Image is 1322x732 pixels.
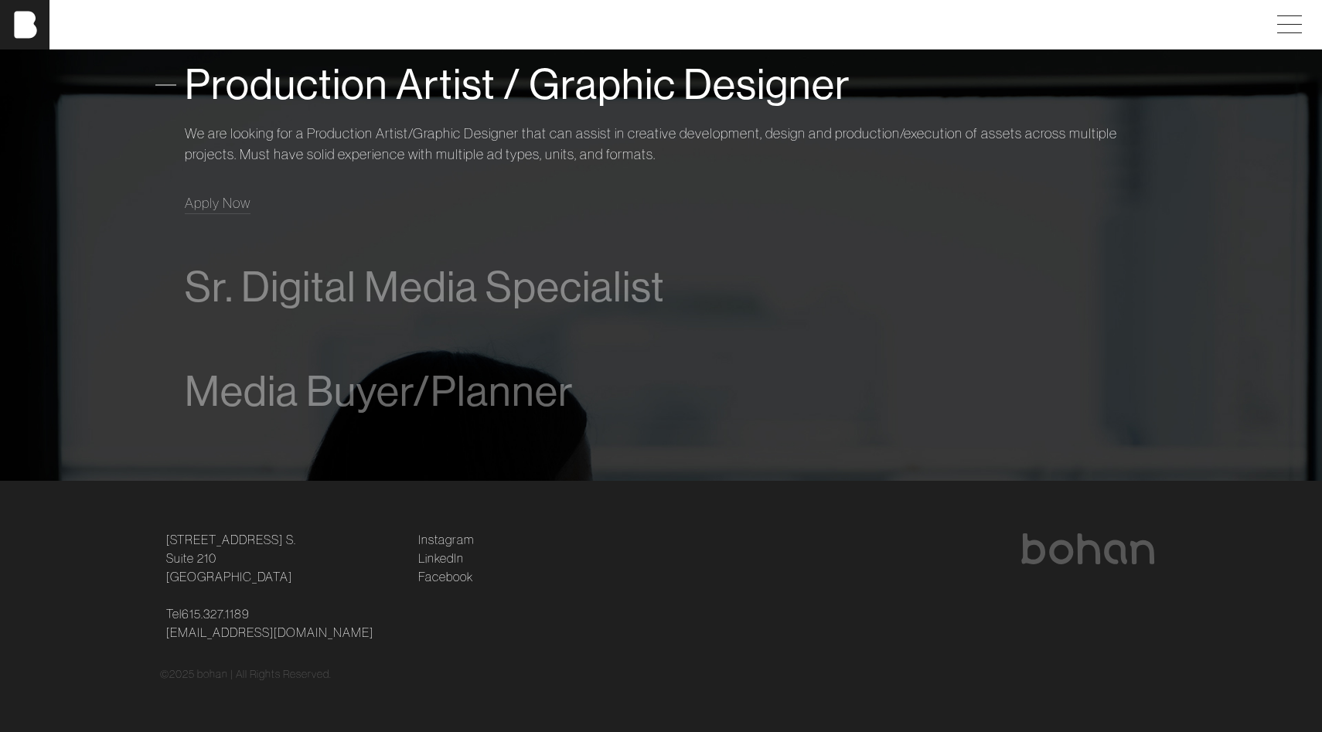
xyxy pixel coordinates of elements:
a: Apply Now [185,192,250,213]
div: © 2025 [160,666,1162,683]
span: Media Buyer/Planner [185,368,574,415]
p: We are looking for a Production Artist/Graphic Designer that can assist in creative development, ... [185,123,1137,165]
a: [STREET_ADDRESS] S.Suite 210[GEOGRAPHIC_DATA] [166,530,296,586]
p: Tel [166,604,400,642]
a: [EMAIL_ADDRESS][DOMAIN_NAME] [166,623,373,642]
a: 615.327.1189 [182,604,250,623]
a: Facebook [418,567,473,586]
a: LinkedIn [418,549,464,567]
a: Instagram [418,530,474,549]
span: Apply Now [185,194,250,212]
p: bohan | All Rights Reserved. [197,666,332,683]
span: Production Artist / Graphic Designer [185,61,850,108]
span: Sr. Digital Media Specialist [185,264,665,311]
img: bohan logo [1020,533,1156,564]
